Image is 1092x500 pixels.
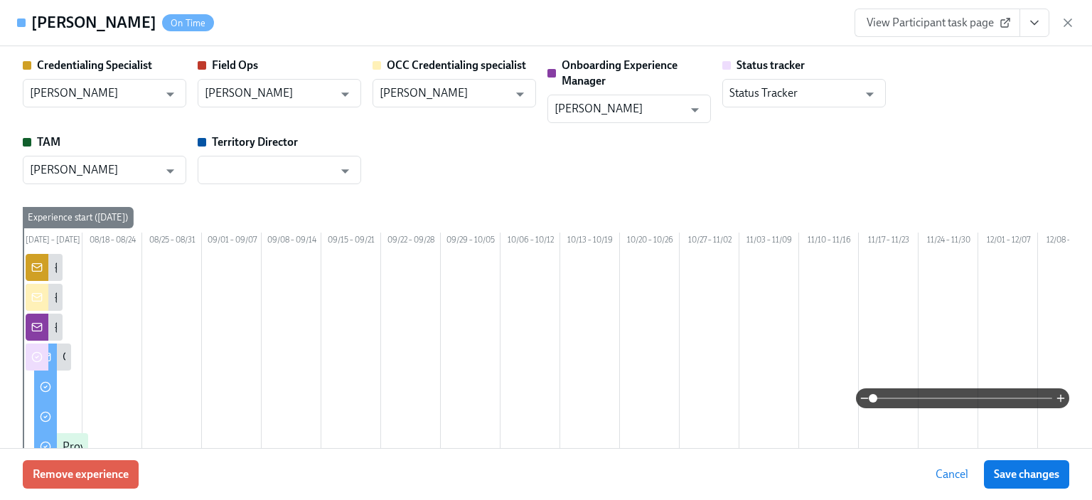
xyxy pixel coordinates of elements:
[159,160,181,182] button: Open
[867,16,1008,30] span: View Participant task page
[855,9,1020,37] a: View Participant task page
[1019,9,1049,37] button: View task page
[926,460,978,489] button: Cancel
[262,233,321,251] div: 09/08 – 09/14
[509,83,531,105] button: Open
[560,233,620,251] div: 10/13 – 10/19
[54,260,390,275] div: {{ participant.fullName }} has been enrolled in the Dado Pre-boarding
[162,18,214,28] span: On Time
[33,467,129,482] span: Remove experience
[82,233,142,251] div: 08/18 – 08/24
[562,58,678,87] strong: Onboarding Experience Manager
[202,233,262,251] div: 09/01 – 09/07
[54,289,425,305] div: {{ participant.fullName }} has been enrolled in the state credentialing process
[334,160,356,182] button: Open
[620,233,680,251] div: 10/20 – 10/26
[739,233,799,251] div: 11/03 – 11/09
[334,83,356,105] button: Open
[737,58,805,72] strong: Status tracker
[936,467,968,482] span: Cancel
[994,467,1059,482] span: Save changes
[859,233,919,251] div: 11/17 – 11/23
[381,233,441,251] div: 09/22 – 09/28
[799,233,859,251] div: 11/10 – 11/16
[212,135,298,149] strong: Territory Director
[919,233,978,251] div: 11/24 – 11/30
[31,12,156,33] h4: [PERSON_NAME]
[23,233,82,251] div: [DATE] – [DATE]
[684,99,706,121] button: Open
[984,460,1069,489] button: Save changes
[859,83,881,105] button: Open
[441,233,500,251] div: 09/29 – 10/05
[63,349,259,365] div: Getting started at [GEOGRAPHIC_DATA]
[212,58,258,72] strong: Field Ops
[500,233,560,251] div: 10/06 – 10/12
[387,58,526,72] strong: OCC Credentialing specialist
[37,58,152,72] strong: Credentialing Specialist
[142,233,202,251] div: 08/25 – 08/31
[23,460,139,489] button: Remove experience
[54,319,390,335] div: {{ participant.fullName }} has been enrolled in the Dado Pre-boarding
[159,83,181,105] button: Open
[978,233,1038,251] div: 12/01 – 12/07
[680,233,739,251] div: 10/27 – 11/02
[63,439,319,454] div: Provide key information for the credentialing process
[37,135,60,149] strong: TAM
[22,207,134,228] div: Experience start ([DATE])
[321,233,381,251] div: 09/15 – 09/21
